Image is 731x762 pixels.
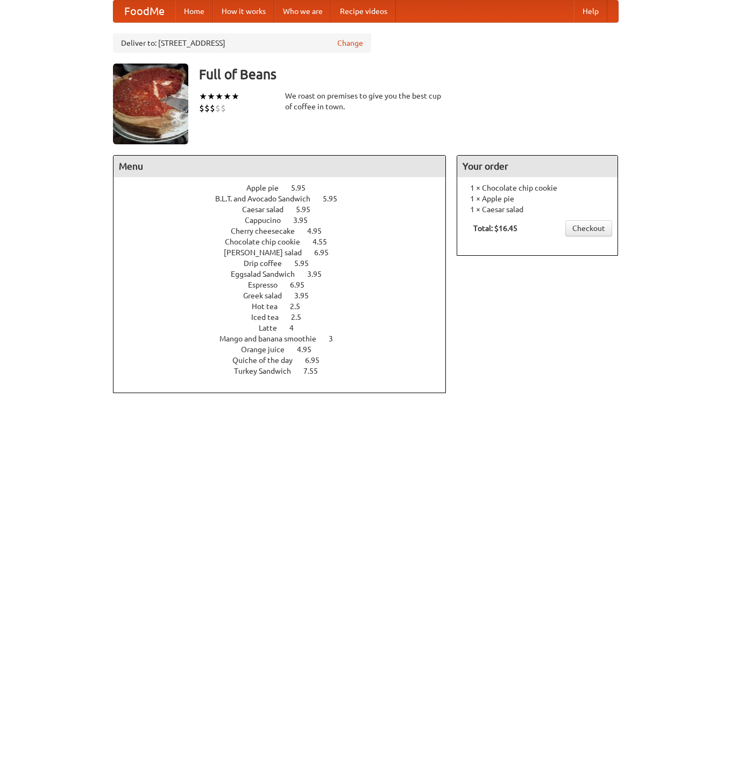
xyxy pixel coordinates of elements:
[296,205,321,214] span: 5.95
[241,345,295,354] span: Orange juice
[303,367,329,375] span: 7.55
[245,216,328,225] a: Cappucino 3.95
[285,90,446,112] div: We roast on premises to give you the best cup of coffee in town.
[221,102,226,114] li: $
[259,324,314,332] a: Latte 4
[223,90,231,102] li: ★
[307,270,332,278] span: 3.95
[248,281,324,289] a: Espresso 6.95
[113,1,175,22] a: FoodMe
[248,281,288,289] span: Espresso
[113,33,371,53] div: Deliver to: [STREET_ADDRESS]
[291,184,316,192] span: 5.95
[215,194,357,203] a: B.L.T. and Avocado Sandwich 5.95
[252,302,288,311] span: Hot tea
[473,224,517,233] b: Total: $16.45
[337,38,363,48] a: Change
[224,248,313,257] span: [PERSON_NAME] salad
[463,193,612,204] li: 1 × Apple pie
[199,64,619,85] h3: Full of Beans
[251,313,289,321] span: Iced tea
[204,102,210,114] li: $
[297,345,322,354] span: 4.95
[290,281,315,289] span: 6.95
[294,259,320,268] span: 5.95
[215,194,321,203] span: B.L.T. and Avocado Sandwich
[232,356,339,365] a: Quiche of the day 6.95
[213,1,274,22] a: How it works
[225,237,347,246] a: Chocolate chip cookie 4.55
[307,227,332,235] span: 4.95
[175,1,213,22] a: Home
[565,220,612,236] a: Checkout
[274,1,331,22] a: Who we are
[252,302,320,311] a: Hot tea 2.5
[199,102,204,114] li: $
[231,227,342,235] a: Cherry cheesecake 4.95
[219,334,353,343] a: Mango and banana smoothie 3
[291,313,312,321] span: 2.5
[210,102,215,114] li: $
[113,156,446,177] h4: Menu
[245,216,292,225] span: Cappucino
[224,248,349,257] a: [PERSON_NAME] salad 6.95
[219,334,327,343] span: Mango and banana smoothie
[290,302,311,311] span: 2.5
[207,90,215,102] li: ★
[215,90,223,102] li: ★
[457,156,618,177] h4: Your order
[294,291,320,300] span: 3.95
[231,270,306,278] span: Eggsalad Sandwich
[331,1,396,22] a: Recipe videos
[234,367,302,375] span: Turkey Sandwich
[241,345,331,354] a: Orange juice 4.95
[244,259,329,268] a: Drip coffee 5.95
[225,237,311,246] span: Chocolate chip cookie
[199,90,207,102] li: ★
[251,313,321,321] a: Iced tea 2.5
[305,356,330,365] span: 6.95
[289,324,304,332] span: 4
[243,291,329,300] a: Greek salad 3.95
[463,204,612,215] li: 1 × Caesar salad
[246,184,289,192] span: Apple pie
[323,194,348,203] span: 5.95
[234,367,338,375] a: Turkey Sandwich 7.55
[313,237,338,246] span: 4.55
[329,334,344,343] span: 3
[113,64,188,144] img: angular.jpg
[231,270,342,278] a: Eggsalad Sandwich 3.95
[244,259,293,268] span: Drip coffee
[242,205,330,214] a: Caesar salad 5.95
[314,248,339,257] span: 6.95
[574,1,607,22] a: Help
[232,356,303,365] span: Quiche of the day
[215,102,221,114] li: $
[463,183,612,193] li: 1 × Chocolate chip cookie
[231,227,306,235] span: Cherry cheesecake
[243,291,293,300] span: Greek salad
[259,324,288,332] span: Latte
[242,205,294,214] span: Caesar salad
[231,90,239,102] li: ★
[246,184,325,192] a: Apple pie 5.95
[293,216,318,225] span: 3.95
